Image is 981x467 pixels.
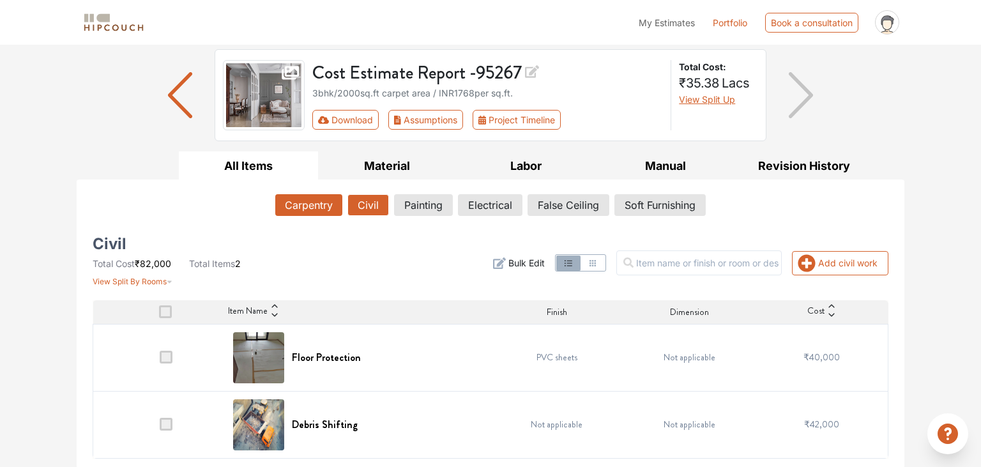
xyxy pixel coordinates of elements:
[679,60,756,73] strong: Total Cost:
[596,151,735,180] button: Manual
[490,391,623,458] td: Not applicable
[528,194,609,216] button: False Ceiling
[312,110,664,130] div: Toolbar with button groups
[228,304,268,319] span: Item Name
[394,194,453,216] button: Painting
[292,418,358,431] h6: Debris Shifting
[679,94,735,105] span: View Split Up
[457,151,596,180] button: Labor
[722,75,750,91] span: Lacs
[168,72,193,118] img: arrow left
[82,8,146,37] span: logo-horizontal.svg
[233,399,284,450] img: Debris Shifting
[616,250,782,275] input: Item name or finish or room or description
[547,305,567,319] span: Finish
[807,304,825,319] span: Cost
[679,75,719,91] span: ₹35.38
[508,256,545,270] span: Bulk Edit
[312,60,664,84] h3: Cost Estimate Report - 95267
[135,258,171,269] span: ₹82,000
[318,151,457,180] button: Material
[789,72,814,118] img: arrow right
[804,418,839,431] span: ₹42,000
[312,110,379,130] button: Download
[493,256,545,270] button: Bulk Edit
[275,194,342,216] button: Carpentry
[734,151,874,180] button: Revision History
[614,194,706,216] button: Soft Furnishing
[93,270,172,287] button: View Split By Rooms
[233,332,284,383] img: Floor Protection
[713,16,747,29] a: Portfolio
[490,324,623,391] td: PVC sheets
[670,305,709,319] span: Dimension
[623,324,756,391] td: Not applicable
[473,110,561,130] button: Project Timeline
[623,391,756,458] td: Not applicable
[765,13,858,33] div: Book a consultation
[312,86,664,100] div: 3bhk / 2000 sq.ft carpet area / INR 1768 per sq.ft.
[312,110,571,130] div: First group
[347,194,389,216] button: Civil
[679,93,735,106] button: View Split Up
[179,151,318,180] button: All Items
[189,258,235,269] span: Total Items
[93,239,126,249] h5: Civil
[388,110,463,130] button: Assumptions
[93,277,167,286] span: View Split By Rooms
[93,258,135,269] span: Total Cost
[792,251,888,275] button: Add civil work
[223,60,305,130] img: gallery
[639,17,695,28] span: My Estimates
[458,194,522,216] button: Electrical
[803,351,840,364] span: ₹40,000
[82,11,146,34] img: logo-horizontal.svg
[189,257,241,270] li: 2
[292,351,361,364] h6: Floor Protection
